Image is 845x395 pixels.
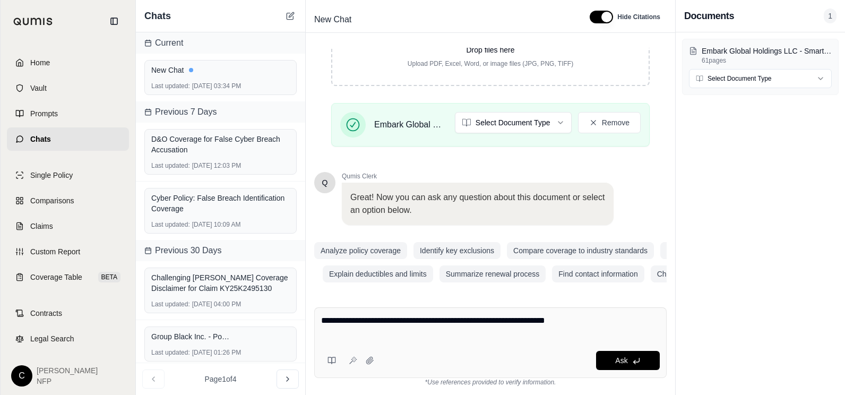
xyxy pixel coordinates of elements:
[151,82,290,90] div: [DATE] 03:34 PM
[439,265,546,282] button: Summarize renewal process
[702,46,832,56] p: Embark Global Holdings LLC - Smart Cyber Policy.pdf
[615,356,627,365] span: Ask
[596,351,660,370] button: Ask
[507,242,654,259] button: Compare coverage to industry standards
[37,376,98,387] span: NFP
[314,378,667,387] div: *Use references provided to verify information.
[144,8,171,23] span: Chats
[374,118,446,131] span: Embark Global Holdings LLC - Smart Cyber Policy.pdf
[7,51,129,74] a: Home
[30,221,53,231] span: Claims
[349,59,632,68] p: Upload PDF, Excel, Word, or image files (JPG, PNG, TIFF)
[151,161,190,170] span: Last updated:
[30,170,73,181] span: Single Policy
[7,102,129,125] a: Prompts
[660,242,763,259] button: Identify policy requirements
[151,348,290,357] div: [DATE] 01:26 PM
[413,242,501,259] button: Identify key exclusions
[314,242,407,259] button: Analyze policy coverage
[151,65,290,75] div: New Chat
[284,10,297,22] button: New Chat
[30,195,74,206] span: Comparisons
[342,172,614,181] span: Qumis Clerk
[322,177,328,188] span: Hello
[7,327,129,350] a: Legal Search
[7,189,129,212] a: Comparisons
[7,214,129,238] a: Claims
[151,161,290,170] div: [DATE] 12:03 PM
[7,302,129,325] a: Contracts
[7,76,129,100] a: Vault
[136,32,305,54] div: Current
[151,348,190,357] span: Last updated:
[578,112,641,133] button: Remove
[30,308,62,319] span: Contracts
[151,134,290,155] div: D&O Coverage for False Cyber Breach Accusation
[151,82,190,90] span: Last updated:
[30,246,80,257] span: Custom Report
[349,45,632,55] p: Drop files here
[552,265,644,282] button: Find contact information
[7,265,129,289] a: Coverage TableBETA
[151,193,290,214] div: Cyber Policy: False Breach Identification Coverage
[151,220,290,229] div: [DATE] 10:09 AM
[702,56,832,65] p: 61 pages
[651,265,771,282] button: Check for specific endorsements
[151,331,231,342] span: Group Black Inc. - Policy (AllDigital).pdf
[323,265,433,282] button: Explain deductibles and limits
[11,365,32,387] div: C
[205,374,237,384] span: Page 1 of 4
[689,46,832,65] button: Embark Global Holdings LLC - Smart Cyber Policy.pdf61pages
[30,272,82,282] span: Coverage Table
[7,164,129,187] a: Single Policy
[824,8,837,23] span: 1
[7,127,129,151] a: Chats
[350,191,605,217] p: Great! Now you can ask any question about this document or select an option below.
[30,333,74,344] span: Legal Search
[7,240,129,263] a: Custom Report
[151,300,290,308] div: [DATE] 04:00 PM
[617,13,660,21] span: Hide Citations
[136,101,305,123] div: Previous 7 Days
[151,272,290,294] div: Challenging [PERSON_NAME] Coverage Disclaimer for Claim KY25K2495130
[136,240,305,261] div: Previous 30 Days
[684,8,734,23] h3: Documents
[98,272,120,282] span: BETA
[106,13,123,30] button: Collapse sidebar
[13,18,53,25] img: Qumis Logo
[30,134,51,144] span: Chats
[30,57,50,68] span: Home
[151,300,190,308] span: Last updated:
[30,108,58,119] span: Prompts
[310,11,577,28] div: Edit Title
[310,11,356,28] span: New Chat
[37,365,98,376] span: [PERSON_NAME]
[30,83,47,93] span: Vault
[151,220,190,229] span: Last updated:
